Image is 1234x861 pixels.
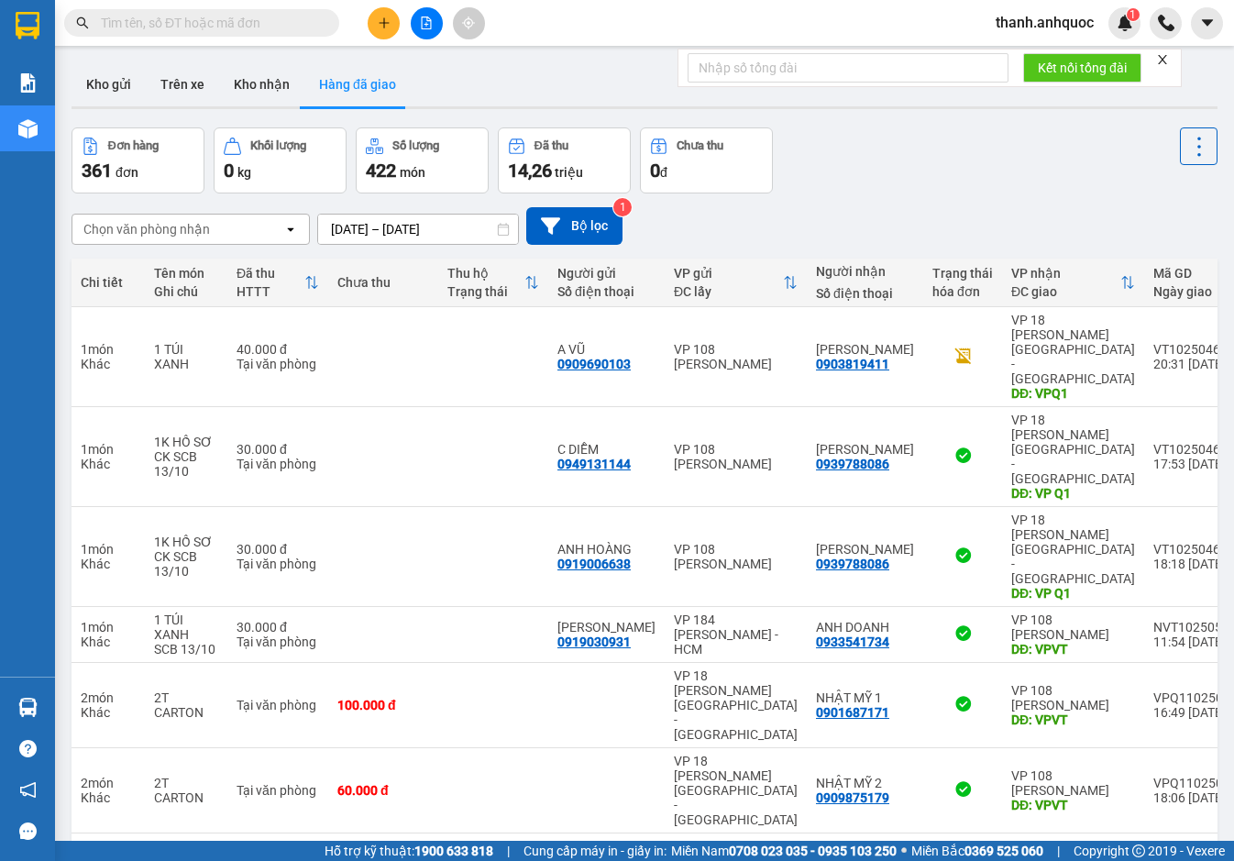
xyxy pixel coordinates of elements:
[154,613,218,642] div: 1 TÚI XANH
[81,690,136,705] div: 2 món
[154,342,218,371] div: 1 TÚI XANH
[237,542,319,557] div: 30.000 đ
[650,160,660,182] span: 0
[816,620,914,635] div: ANH DOANH
[337,698,429,712] div: 100.000 đ
[462,17,475,29] span: aim
[227,259,328,307] th: Toggle SortBy
[557,542,656,557] div: ANH HOÀNG
[671,841,897,861] span: Miền Nam
[557,620,656,635] div: ANH SƠN
[557,557,631,571] div: 0919006638
[154,776,218,805] div: 2T CARTON
[677,139,723,152] div: Chưa thu
[400,165,425,180] span: món
[81,620,136,635] div: 1 món
[72,127,204,193] button: Đơn hàng361đơn
[816,264,914,279] div: Người nhận
[640,127,773,193] button: Chưa thu0đ
[1011,768,1135,798] div: VP 108 [PERSON_NAME]
[81,357,136,371] div: Khác
[392,139,439,152] div: Số lượng
[414,844,493,858] strong: 1900 633 818
[81,776,136,790] div: 2 món
[981,11,1108,34] span: thanh.anhquoc
[337,783,429,798] div: 60.000 đ
[224,160,234,182] span: 0
[237,442,319,457] div: 30.000 đ
[1011,413,1135,486] div: VP 18 [PERSON_NAME][GEOGRAPHIC_DATA] - [GEOGRAPHIC_DATA]
[237,266,304,281] div: Đã thu
[674,754,798,827] div: VP 18 [PERSON_NAME][GEOGRAPHIC_DATA] - [GEOGRAPHIC_DATA]
[81,635,136,649] div: Khác
[1132,844,1145,857] span: copyright
[932,284,993,299] div: hóa đơn
[411,7,443,39] button: file-add
[1127,8,1140,21] sup: 1
[498,127,631,193] button: Đã thu14,26 triệu
[816,557,889,571] div: 0939788086
[1023,53,1141,83] button: Kết nối tổng đài
[932,266,993,281] div: Trạng thái
[816,357,889,371] div: 0903819411
[901,847,907,855] span: ⚪️
[1011,386,1135,401] div: DĐ: VPQ1
[674,668,798,742] div: VP 18 [PERSON_NAME][GEOGRAPHIC_DATA] - [GEOGRAPHIC_DATA]
[237,557,319,571] div: Tại văn phòng
[816,442,914,457] div: ANH SƠN
[523,841,667,861] span: Cung cấp máy in - giấy in:
[816,705,889,720] div: 0901687171
[613,198,632,216] sup: 1
[1011,683,1135,712] div: VP 108 [PERSON_NAME]
[101,13,317,33] input: Tìm tên, số ĐT hoặc mã đơn
[237,357,319,371] div: Tại văn phòng
[83,220,210,238] div: Chọn văn phòng nhận
[237,698,319,712] div: Tại văn phòng
[154,266,218,281] div: Tên món
[665,259,807,307] th: Toggle SortBy
[557,266,656,281] div: Người gửi
[729,844,897,858] strong: 0708 023 035 - 0935 103 250
[154,284,218,299] div: Ghi chú
[356,127,489,193] button: Số lượng422món
[154,535,218,549] div: 1K HỒ SƠ
[76,17,89,29] span: search
[1011,586,1135,601] div: DĐ: VP Q1
[237,783,319,798] div: Tại văn phòng
[219,62,304,106] button: Kho nhận
[304,62,411,106] button: Hàng đã giao
[453,7,485,39] button: aim
[1011,642,1135,657] div: DĐ: VPVT
[237,457,319,471] div: Tại văn phòng
[1153,284,1230,299] div: Ngày giao
[557,357,631,371] div: 0909690103
[1199,15,1216,31] span: caret-down
[1129,8,1136,21] span: 1
[674,613,798,657] div: VP 184 [PERSON_NAME] - HCM
[18,698,38,717] img: warehouse-icon
[557,635,631,649] div: 0919030931
[108,139,159,152] div: Đơn hàng
[154,435,218,449] div: 1K HỒ SƠ
[237,165,251,180] span: kg
[237,342,319,357] div: 40.000 đ
[534,139,568,152] div: Đã thu
[237,620,319,635] div: 30.000 đ
[911,841,1043,861] span: Miền Bắc
[555,165,583,180] span: triệu
[283,222,298,237] svg: open
[19,781,37,799] span: notification
[557,342,656,357] div: A VŨ
[674,266,783,281] div: VP gửi
[674,542,798,571] div: VP 108 [PERSON_NAME]
[1158,15,1174,31] img: phone-icon
[154,549,218,579] div: CK SCB 13/10
[325,841,493,861] span: Hỗ trợ kỹ thuật:
[81,705,136,720] div: Khác
[816,457,889,471] div: 0939788086
[1011,798,1135,812] div: DĐ: VPVT
[18,119,38,138] img: warehouse-icon
[816,635,889,649] div: 0933541734
[1011,712,1135,727] div: DĐ: VPVT
[366,160,396,182] span: 422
